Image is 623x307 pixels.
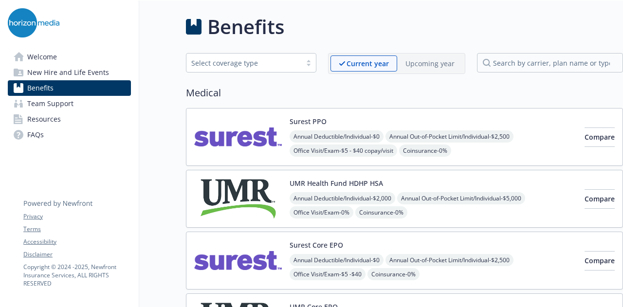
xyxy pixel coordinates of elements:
[194,240,282,281] img: Surest carrier logo
[290,130,384,143] span: Annual Deductible/Individual - $0
[290,268,366,280] span: Office Visit/Exam - $5 -$40
[194,178,282,219] img: UMR carrier logo
[585,132,615,142] span: Compare
[23,250,130,259] a: Disclaimer
[585,194,615,203] span: Compare
[585,189,615,209] button: Compare
[355,206,407,218] span: Coinsurance - 0%
[27,111,61,127] span: Resources
[385,130,513,143] span: Annual Out-of-Pocket Limit/Individual - $2,500
[23,225,130,234] a: Terms
[8,127,131,143] a: FAQs
[477,53,623,72] input: search by carrier, plan name or type
[27,49,57,65] span: Welcome
[8,111,131,127] a: Resources
[290,178,383,188] button: UMR Health Fund HDHP HSA
[194,116,282,158] img: Surest carrier logo
[385,254,513,266] span: Annual Out-of-Pocket Limit/Individual - $2,500
[186,86,623,100] h2: Medical
[347,58,389,69] p: Current year
[23,212,130,221] a: Privacy
[585,256,615,265] span: Compare
[207,12,284,41] h1: Benefits
[8,96,131,111] a: Team Support
[290,144,397,157] span: Office Visit/Exam - $5 - $40 copay/visit
[585,127,615,147] button: Compare
[397,192,525,204] span: Annual Out-of-Pocket Limit/Individual - $5,000
[290,240,343,250] button: Surest Core EPO
[367,268,420,280] span: Coinsurance - 0%
[8,80,131,96] a: Benefits
[27,80,54,96] span: Benefits
[8,49,131,65] a: Welcome
[399,144,451,157] span: Coinsurance - 0%
[191,58,296,68] div: Select coverage type
[27,96,73,111] span: Team Support
[290,116,327,126] button: Surest PPO
[405,58,455,69] p: Upcoming year
[290,254,384,266] span: Annual Deductible/Individual - $0
[23,263,130,288] p: Copyright © 2024 - 2025 , Newfront Insurance Services, ALL RIGHTS RESERVED
[8,65,131,80] a: New Hire and Life Events
[290,192,395,204] span: Annual Deductible/Individual - $2,000
[27,65,109,80] span: New Hire and Life Events
[585,251,615,271] button: Compare
[27,127,44,143] span: FAQs
[290,206,353,218] span: Office Visit/Exam - 0%
[23,237,130,246] a: Accessibility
